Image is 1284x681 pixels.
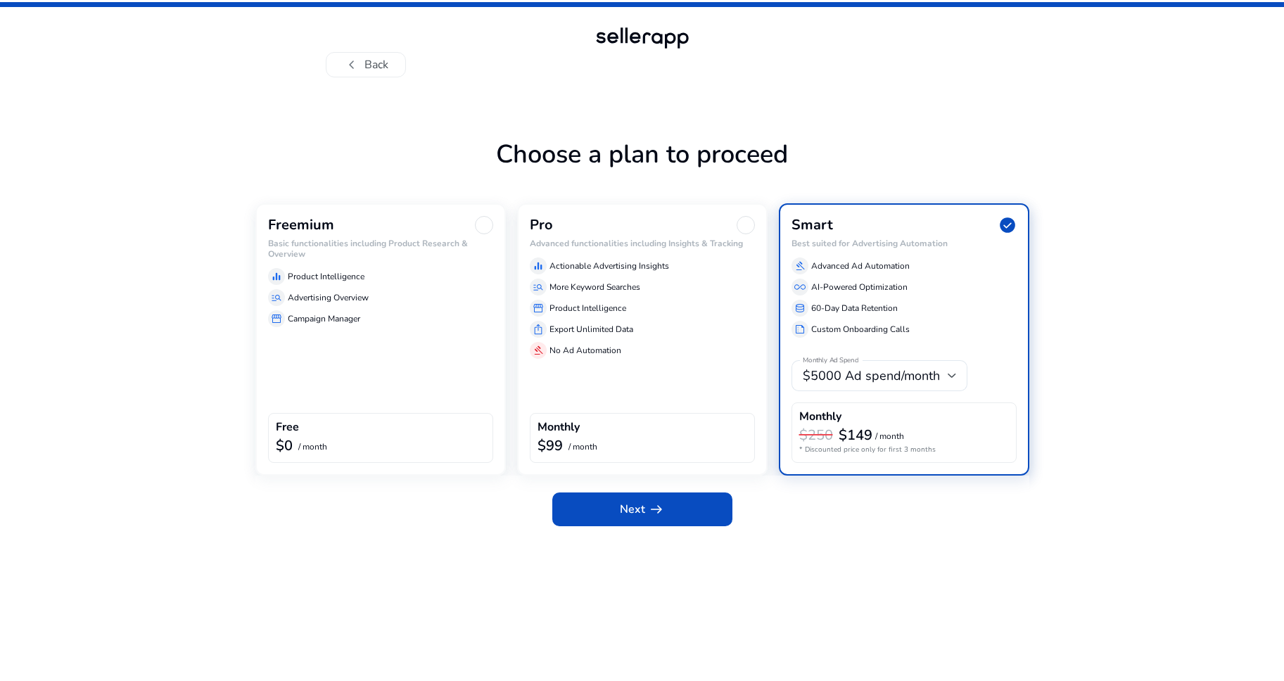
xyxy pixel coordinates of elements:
b: $99 [538,436,563,455]
p: * Discounted price only for first 3 months [799,445,1009,455]
p: More Keyword Searches [549,281,640,293]
p: Campaign Manager [288,312,360,325]
p: Actionable Advertising Insights [549,260,669,272]
button: chevron_leftBack [326,52,406,77]
h6: Best suited for Advertising Automation [792,238,1017,248]
p: Advanced Ad Automation [811,260,910,272]
h3: $250 [799,427,833,444]
span: summarize [794,324,806,335]
span: $5000 Ad spend/month [803,367,940,384]
span: ios_share [533,324,544,335]
span: check_circle [998,216,1017,234]
h3: Freemium [268,217,334,234]
h4: Monthly [799,410,841,424]
span: chevron_left [343,56,360,73]
p: / month [298,443,327,452]
b: $149 [839,426,872,445]
h3: Pro [530,217,553,234]
p: Custom Onboarding Calls [811,323,910,336]
h3: Smart [792,217,833,234]
span: gavel [533,345,544,356]
span: manage_search [533,281,544,293]
span: all_inclusive [794,281,806,293]
span: arrow_right_alt [648,501,665,518]
span: Next [620,501,665,518]
mat-label: Monthly Ad Spend [803,356,858,366]
p: Product Intelligence [288,270,364,283]
h1: Choose a plan to proceed [255,139,1029,203]
p: No Ad Automation [549,344,621,357]
h6: Advanced functionalities including Insights & Tracking [530,238,755,248]
p: / month [568,443,597,452]
p: Product Intelligence [549,302,626,314]
p: Advertising Overview [288,291,369,304]
p: / month [875,432,904,441]
span: equalizer [533,260,544,272]
b: $0 [276,436,293,455]
h6: Basic functionalities including Product Research & Overview [268,238,493,259]
h4: Monthly [538,421,580,434]
p: 60-Day Data Retention [811,302,898,314]
p: Export Unlimited Data [549,323,633,336]
p: AI-Powered Optimization [811,281,908,293]
span: gavel [794,260,806,272]
button: Nextarrow_right_alt [552,492,732,526]
span: storefront [271,313,282,324]
span: manage_search [271,292,282,303]
span: database [794,303,806,314]
h4: Free [276,421,299,434]
span: storefront [533,303,544,314]
span: equalizer [271,271,282,282]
